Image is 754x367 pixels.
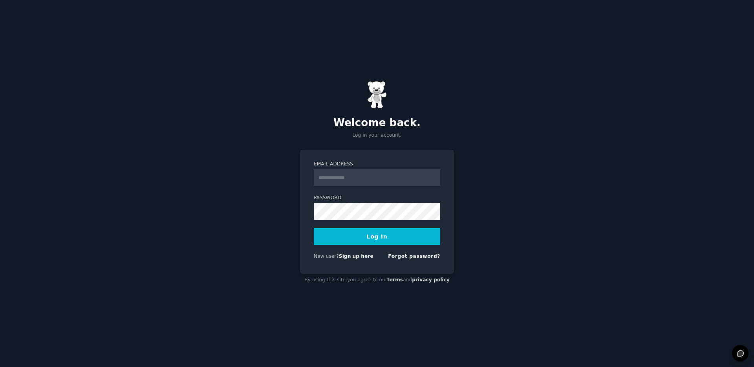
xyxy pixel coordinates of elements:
label: Email Address [314,161,440,168]
h2: Welcome back. [300,117,454,129]
button: Log In [314,228,440,245]
a: terms [387,277,403,283]
span: New user? [314,253,339,259]
img: Gummy Bear [367,81,387,108]
label: Password [314,195,440,202]
a: Sign up here [339,253,373,259]
p: Log in your account. [300,132,454,139]
a: privacy policy [412,277,450,283]
a: Forgot password? [388,253,440,259]
div: By using this site you agree to our and [300,274,454,286]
